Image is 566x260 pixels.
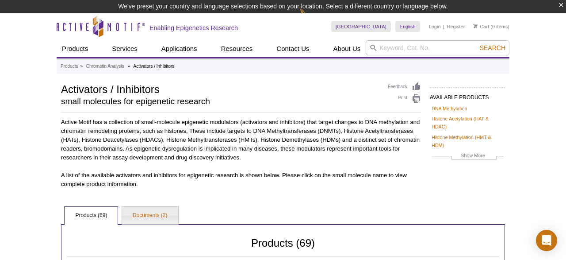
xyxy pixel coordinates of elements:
[474,24,478,28] img: Your Cart
[395,21,420,32] a: English
[149,24,238,32] h2: Enabling Epigenetics Research
[86,62,124,70] a: Chromatin Analysis
[432,115,503,131] a: Histone Acetylation (HAT & HDAC)
[67,239,499,256] h2: Products (69)
[430,87,505,103] h2: AVAILABLE PRODUCTS
[299,7,323,27] img: Change Here
[388,82,421,92] a: Feedback
[80,64,83,69] li: »
[480,44,505,51] span: Search
[328,40,366,57] a: About Us
[216,40,258,57] a: Resources
[65,207,118,225] a: Products (69)
[61,97,379,105] h2: small molecules for epigenetic research
[122,207,178,225] a: Documents (2)
[127,64,130,69] li: »
[134,64,175,69] li: Activators / Inhibitors
[432,133,503,149] a: Histone Methylation (HMT & HDM)
[432,151,503,162] a: Show More
[536,230,557,251] div: Open Intercom Messenger
[474,21,509,32] li: (0 items)
[61,118,421,162] p: Active Motif has a collection of small-molecule epigenetic modulators (activators and inhibitors)...
[156,40,203,57] a: Applications
[429,23,441,30] a: Login
[366,40,509,55] input: Keyword, Cat. No.
[61,62,78,70] a: Products
[57,40,93,57] a: Products
[107,40,143,57] a: Services
[443,21,444,32] li: |
[61,82,379,95] h1: Activators / Inhibitors
[432,105,467,113] a: DNA Methylation
[388,94,421,104] a: Print
[477,44,508,52] button: Search
[474,23,489,30] a: Cart
[271,40,314,57] a: Contact Us
[61,171,421,189] p: A list of the available activators and inhibitors for epigenetic research is shown below. Please ...
[447,23,465,30] a: Register
[331,21,391,32] a: [GEOGRAPHIC_DATA]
